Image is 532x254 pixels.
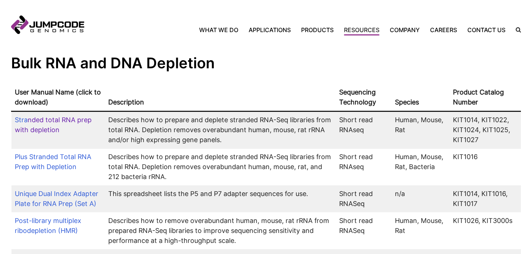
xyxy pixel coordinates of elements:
[15,190,98,207] a: Unique Dual Index Adapter Plate for RNA Prep (Set A)
[449,149,521,186] td: KIT1016
[449,84,521,111] th: Product Catalog Number
[15,153,91,171] a: Plus Stranded Total RNA Prep with Depletion
[449,111,521,149] td: KIT1014, KIT1022, KIT1024, KIT1025, KIT1027
[199,25,243,34] a: What We Do
[11,54,521,72] h2: Bulk RNA and DNA Depletion
[449,212,521,249] td: KIT1026, KIT3000s
[296,25,339,34] a: Products
[336,149,392,186] td: Short read RNAseq
[511,27,521,32] label: Search the site.
[15,116,92,134] a: nded total RNA prep with depletion
[105,84,335,111] th: Description
[336,111,392,149] td: Short read RNAseq
[391,212,449,249] td: Human, Mouse, Rat
[15,116,28,124] a: Stra
[105,149,335,186] td: Describes how to prepare and deplete stranded RNA-Seq libraries from total RNA. Depletion removes...
[336,212,392,249] td: Short read RNASeq
[105,111,335,149] td: Describes how to prepare and deplete stranded RNA-Seq libraries from total RNA. Depletion removes...
[391,84,449,111] th: Species
[336,84,392,111] th: Sequencing Technology
[105,185,335,212] td: This spreadsheet lists the P5 and P7 adapter sequences for use.
[84,25,511,34] nav: Primary Navigation
[336,185,392,212] td: Short read RNASeq
[449,185,521,212] td: KIT1014, KIT1016, KIT1017
[385,25,425,34] a: Company
[391,185,449,212] td: n/a
[462,25,511,34] a: Contact Us
[391,149,449,186] td: Human, Mouse, Rat, Bacteria
[425,25,462,34] a: Careers
[243,25,296,34] a: Applications
[11,84,105,111] th: User Manual Name (click to download)
[105,212,335,249] td: Describes how to remove overabundant human, mouse, rat rRNA from prepared RNA-Seq libraries to im...
[391,111,449,149] td: Human, Mouse, Rat
[15,217,81,234] a: Post-library multiplex ribodepletion (HMR)
[339,25,385,34] a: Resources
